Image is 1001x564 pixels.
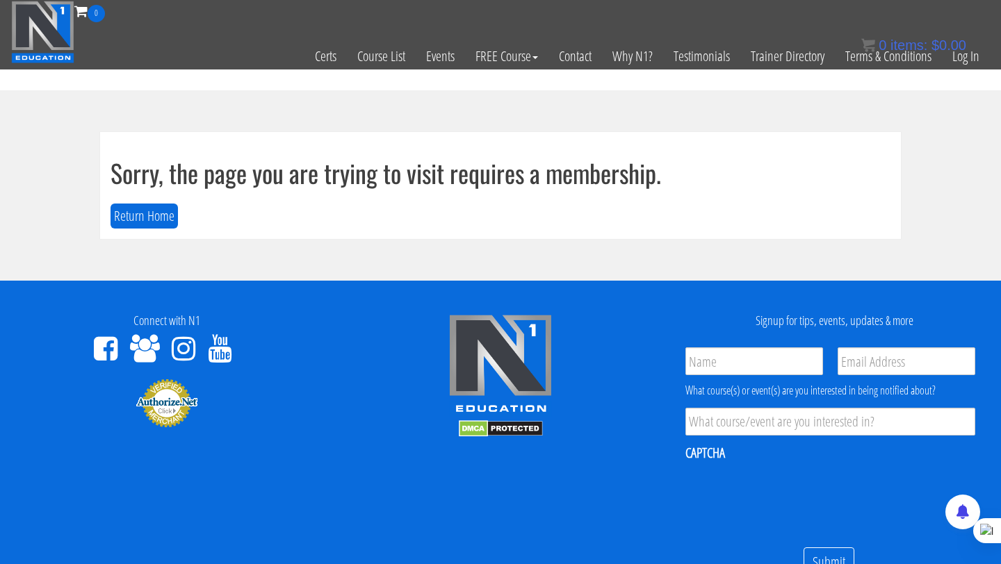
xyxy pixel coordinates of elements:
label: CAPTCHA [685,444,725,462]
img: icon11.png [861,38,875,52]
span: $ [931,38,939,53]
a: Testimonials [663,22,740,90]
a: 0 [74,1,105,20]
div: What course(s) or event(s) are you interested in being notified about? [685,382,975,399]
input: What course/event are you interested in? [685,408,975,436]
button: Return Home [111,204,178,229]
a: Events [416,22,465,90]
a: Why N1? [602,22,663,90]
a: Contact [548,22,602,90]
iframe: reCAPTCHA [685,471,897,525]
bdi: 0.00 [931,38,966,53]
img: DMCA.com Protection Status [459,420,543,437]
a: FREE Course [465,22,548,90]
input: Name [685,347,823,375]
span: items: [890,38,927,53]
a: Trainer Directory [740,22,835,90]
span: 0 [88,5,105,22]
a: Course List [347,22,416,90]
img: n1-edu-logo [448,314,553,417]
h1: Sorry, the page you are trying to visit requires a membership. [111,159,890,187]
a: 0 items: $0.00 [861,38,966,53]
a: Certs [304,22,347,90]
a: Terms & Conditions [835,22,942,90]
span: 0 [879,38,886,53]
a: Log In [942,22,990,90]
img: n1-education [11,1,74,63]
input: Email Address [838,347,975,375]
img: Authorize.Net Merchant - Click to Verify [136,378,198,428]
h4: Connect with N1 [10,314,323,328]
h4: Signup for tips, events, updates & more [678,314,991,328]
